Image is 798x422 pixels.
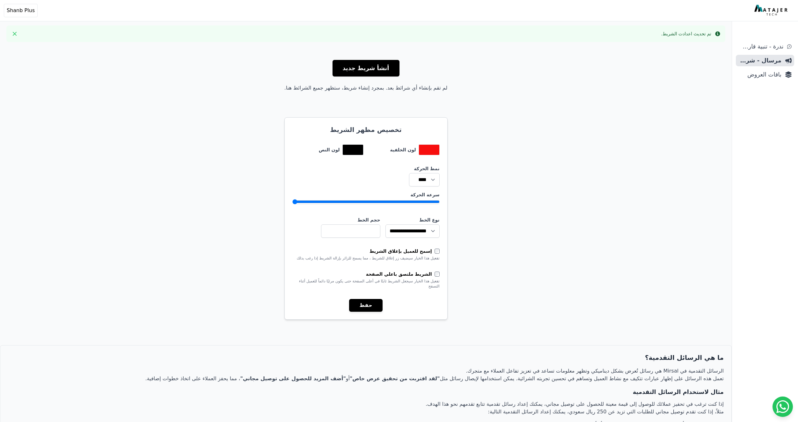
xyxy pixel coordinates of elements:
label: الشريط ملتصق باعلي الصفحة [366,271,435,277]
span: باقات العروض [738,70,781,79]
div: تفعيل هذا الخيار سيجعل الشريط ثابتًا في أعلى الصفحة حتى يكون مرئيًا دائماً للعميل أثناء التصفح [292,279,440,289]
div: تفعيل هذا الخيار سيضيف زر إغلاق للشريط ، مما يسمح للزائر بإزالة الشريط إذا رغب بذلك [292,256,440,261]
h3: مثال لاستخدام الرسائل التقدمية [8,388,724,397]
label: إسمح للعميل بإغلاق الشريط [370,248,435,254]
span: ندرة - تنبية قارب علي النفاذ [738,42,783,51]
button: Close [10,29,20,39]
p: لم تقم بإنشاء أي شرائط بعد. بمجرد إنشاء شريط، ستظهر جميع الشرائط هنا. [284,84,448,92]
span: "أضف المزيد للحصول على توصيل مجاني" [240,375,346,382]
button: toggle color picker dialog [343,145,363,155]
img: MatajerTech Logo [754,5,789,16]
label: نمط الحركة [292,165,440,172]
label: سرعة الحركة [292,192,440,198]
p: الرسائل التقدمية في Mirsal هي رسائل تُعرض بشكل ديناميكي وتظهر معلومات تساعد في تعزيز تفاعل العملا... [8,367,724,382]
button: toggle color picker dialog [419,145,439,155]
span: مرسال - شريط دعاية [738,56,781,65]
h2: ما هي الرسائل التقدمية؟ [8,353,724,362]
label: نوع الخط [385,217,440,223]
label: لون الخلفية [390,147,419,153]
p: إذا كنت ترغب في تحفيز عملائك للوصول إلى قيمة معينة للحصول على توصيل مجاني، يمكنك إعداد رسائل تقدم... [8,400,724,416]
button: Shanb Plus [4,4,38,17]
div: تم تحديث اعدادت الشريط. [661,31,711,37]
label: حجم الخط [321,217,380,223]
label: لون النص [319,147,342,153]
a: أنشأ شريط جديد [333,60,399,76]
span: "لقد اقتربت من تحقيق عرض خاص" [350,375,440,382]
h3: تخصيص مظهر الشريط [292,125,440,134]
span: Shanb Plus [7,7,35,14]
button: حفظ [349,299,382,312]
